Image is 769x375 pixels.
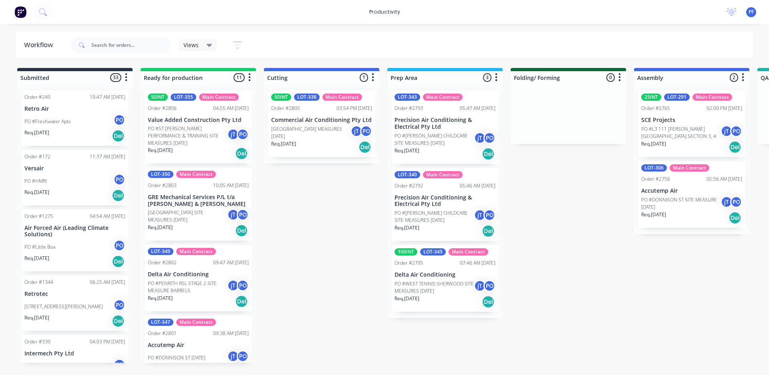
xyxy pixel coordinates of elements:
[707,105,742,112] div: 02:00 PM [DATE]
[21,150,129,205] div: Order #17211:37 AM [DATE]VersairPO #HMRIPOReq.[DATE]Del
[721,125,733,137] div: jT
[24,350,125,357] p: Intermech Pty Ltd
[271,105,300,112] div: Order #2805
[395,248,417,255] div: 100INT
[271,126,350,140] p: [GEOGRAPHIC_DATA] MEASURES [DATE]
[148,117,249,124] p: Value Added Construction Pty Ltd
[237,209,249,221] div: PO
[24,363,81,370] p: PO #[GEOGRAPHIC_DATA]
[395,182,423,189] div: Order #2792
[729,141,741,154] div: Del
[350,125,362,137] div: jT
[730,196,742,208] div: PO
[148,125,227,147] p: PO #ST [PERSON_NAME] PERFORMANCE & TRAINING SITE MEASURES [DATE]
[145,90,252,164] div: 50INTLOT-355Main ContractOrder #280604:55 AM [DATE]Value Added Construction Pty LtdPO #ST [PERSON...
[365,6,404,18] div: productivity
[268,90,375,157] div: 50INTLOT-338Main ContractOrder #280503:54 PM [DATE]Commercial Air Conditioning Pty Ltd[GEOGRAPHIC...
[423,94,463,101] div: Main Contract
[749,8,754,16] span: PF
[112,255,125,268] div: Del
[235,295,248,308] div: Del
[24,303,103,310] p: [STREET_ADDRESS][PERSON_NAME]
[148,354,205,361] p: PO #DONNISON ST [DATE]
[24,178,47,185] p: PO #HMRI
[474,132,486,144] div: jT
[391,168,499,241] div: LOT-340Main ContractOrder #279205:46 AM [DATE]Precision Air Conditioning & Electrical Pty LtdPO #...
[227,350,239,362] div: jT
[24,314,49,321] p: Req. [DATE]
[638,90,745,157] div: 25INTLOT-291Main ContractOrder #276502:00 PM [DATE]SCE ProjectsPO #L3 111 [PERSON_NAME][GEOGRAPHI...
[176,319,216,326] div: Main Contract
[113,114,125,126] div: PO
[641,176,670,183] div: Order #2756
[148,224,173,231] p: Req. [DATE]
[148,319,173,326] div: LOT-347
[21,209,129,272] div: Order #127504:54 AM [DATE]Air Forced Air (Leading Climate Solutions)PO #Little BoxPOReq.[DATE]Del
[721,196,733,208] div: jT
[395,147,419,154] p: Req. [DATE]
[24,40,57,50] div: Workflow
[113,359,125,371] div: PO
[90,94,125,101] div: 10:47 AM [DATE]
[91,37,171,53] input: Search for orders...
[483,209,495,221] div: PO
[148,271,249,278] p: Delta Air Conditioning
[395,280,474,295] p: PO #WEST TENNIS SHERWOOD SITE MEASURES [DATE]
[90,213,125,220] div: 04:54 AM [DATE]
[171,94,196,101] div: LOT-355
[237,350,249,362] div: PO
[693,94,732,101] div: Main Contract
[112,189,125,202] div: Del
[395,171,420,178] div: LOT-340
[148,248,173,255] div: LOT-349
[641,117,742,124] p: SCE Projects
[641,187,742,194] p: Accutemp Air
[199,94,239,101] div: Main Contract
[24,189,49,196] p: Req. [DATE]
[213,105,249,112] div: 04:55 AM [DATE]
[483,132,495,144] div: PO
[148,105,177,112] div: Order #2806
[148,194,249,207] p: GRE Mechanical Services P/L t/a [PERSON_NAME] & [PERSON_NAME]
[145,168,252,241] div: LOT-350Main ContractOrder #280310:05 AM [DATE]GRE Mechanical Services P/L t/a [PERSON_NAME] & [PE...
[641,164,667,172] div: LOT-306
[641,94,661,101] div: 25INT
[294,94,320,101] div: LOT-338
[423,171,463,178] div: Main Contract
[176,171,216,178] div: Main Contract
[24,94,50,101] div: Order #240
[227,128,239,140] div: jT
[641,126,721,140] p: PO #L3 111 [PERSON_NAME][GEOGRAPHIC_DATA] SECTION 3, 4
[395,209,474,224] p: PO #[PERSON_NAME] CHILDCARE SITE MEASURES [DATE]
[474,209,486,221] div: jT
[730,125,742,137] div: PO
[482,295,495,308] div: Del
[148,171,173,178] div: LOT-350
[148,295,173,302] p: Req. [DATE]
[641,211,666,218] p: Req. [DATE]
[395,94,420,101] div: LOT-343
[641,196,721,211] p: PO #DONNISON ST SITE MEASURE [DATE]
[474,280,486,292] div: jT
[358,141,371,154] div: Del
[391,90,499,164] div: LOT-343Main ContractOrder #279305:47 AM [DATE]Precision Air Conditioning & Electrical Pty LtdPO #...
[235,147,248,160] div: Del
[360,125,372,137] div: PO
[148,209,227,223] p: [GEOGRAPHIC_DATA] SITE MEASURES [DATE]
[24,279,53,286] div: Order #1344
[449,248,488,255] div: Main Contract
[148,147,173,154] p: Req. [DATE]
[641,105,670,112] div: Order #2765
[395,224,419,231] p: Req. [DATE]
[148,259,177,266] div: Order #2802
[391,245,499,312] div: 100INTLOT-345Main ContractOrder #279507:46 AM [DATE]Delta Air ConditioningPO #WEST TENNIS SHERWOO...
[21,275,129,331] div: Order #134406:25 AM [DATE]Retrotec[STREET_ADDRESS][PERSON_NAME]POReq.[DATE]Del
[237,128,249,140] div: PO
[235,224,248,237] div: Del
[395,259,423,267] div: Order #2795
[395,295,419,302] p: Req. [DATE]
[271,117,372,124] p: Commercial Air Conditioning Pty Ltd
[148,280,227,294] p: PO #PENRITH RSL STAGE 2 SITE MEASURE BARRELS
[90,338,125,345] div: 04:03 PM [DATE]
[670,164,709,172] div: Main Contract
